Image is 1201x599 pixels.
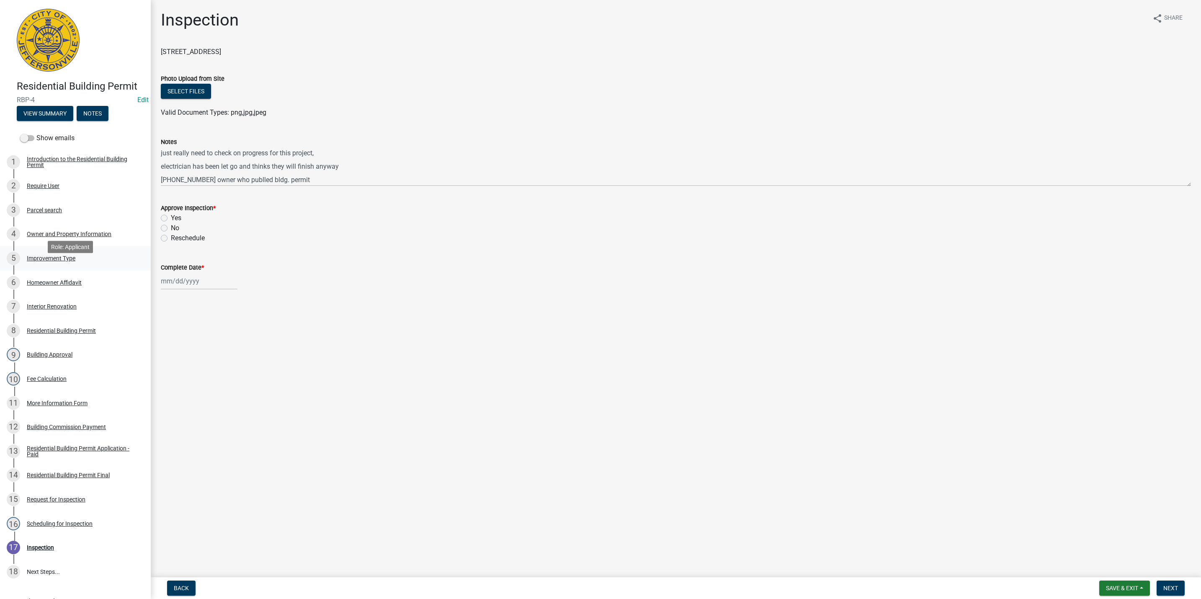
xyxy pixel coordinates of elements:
div: Request for Inspection [27,496,85,502]
div: Residential Building Permit Final [27,472,110,478]
wm-modal-confirm: Notes [77,111,108,117]
span: Next [1163,585,1178,591]
div: Building Approval [27,352,72,357]
span: Back [174,585,189,591]
label: Photo Upload from Site [161,76,224,82]
wm-modal-confirm: Edit Application Number [137,96,149,104]
div: Owner and Property Information [27,231,111,237]
span: Share [1164,13,1183,23]
p: [STREET_ADDRESS] [161,47,1191,57]
div: 11 [7,396,20,410]
div: Require User [27,183,59,189]
img: City of Jeffersonville, Indiana [17,9,80,72]
wm-modal-confirm: Summary [17,111,73,117]
span: RBP-4 [17,96,134,104]
div: More Information Form [27,400,88,406]
button: View Summary [17,106,73,121]
span: Valid Document Types: png,jpg,jpeg [161,108,266,116]
div: 10 [7,372,20,386]
div: 2 [7,179,20,193]
div: 5 [7,252,20,265]
div: 18 [7,565,20,578]
a: Edit [137,96,149,104]
div: Scheduling for Inspection [27,521,93,527]
button: Next [1157,581,1185,596]
label: Yes [171,213,181,223]
div: 1 [7,155,20,169]
div: Inspection [27,545,54,550]
div: Building Commission Payment [27,424,106,430]
div: 13 [7,445,20,458]
label: Complete Date [161,265,204,271]
div: Improvement Type [27,255,75,261]
label: Show emails [20,133,75,143]
div: 8 [7,324,20,337]
label: Notes [161,139,177,145]
i: share [1152,13,1162,23]
div: 17 [7,541,20,554]
div: 12 [7,420,20,434]
label: Reschedule [171,233,205,243]
div: Role: Applicant [48,241,93,253]
div: 9 [7,348,20,361]
div: 7 [7,300,20,313]
input: mm/dd/yyyy [161,273,237,290]
div: 4 [7,227,20,241]
button: Notes [77,106,108,121]
button: Save & Exit [1099,581,1150,596]
button: shareShare [1146,10,1189,26]
div: Interior Renovation [27,303,77,309]
div: Residential Building Permit Application - Paid [27,445,137,457]
div: 14 [7,468,20,482]
h4: Residential Building Permit [17,80,144,93]
div: 3 [7,203,20,217]
div: 16 [7,517,20,530]
div: Residential Building Permit [27,328,96,334]
div: 6 [7,276,20,289]
label: Approve Inspection [161,206,216,211]
div: Parcel search [27,207,62,213]
button: Back [167,581,196,596]
div: Homeowner Affidavit [27,280,82,285]
div: Fee Calculation [27,376,67,382]
div: 15 [7,493,20,506]
button: Select files [161,84,211,99]
label: No [171,223,179,233]
h1: Inspection [161,10,239,30]
span: Save & Exit [1106,585,1138,591]
div: Introduction to the Residential Building Permit [27,156,137,168]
